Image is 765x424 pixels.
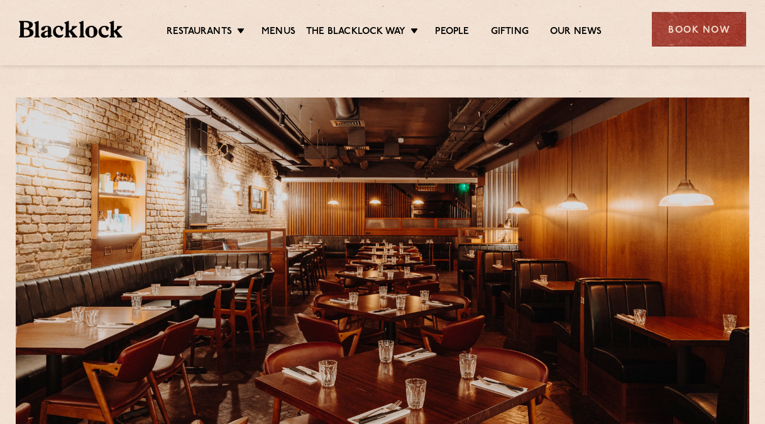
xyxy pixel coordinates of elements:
[167,26,232,40] a: Restaurants
[306,26,405,40] a: The Blacklock Way
[550,26,602,40] a: Our News
[261,26,295,40] a: Menus
[491,26,529,40] a: Gifting
[652,12,746,47] div: Book Now
[435,26,469,40] a: People
[19,21,123,38] img: BL_Textured_Logo-footer-cropped.svg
